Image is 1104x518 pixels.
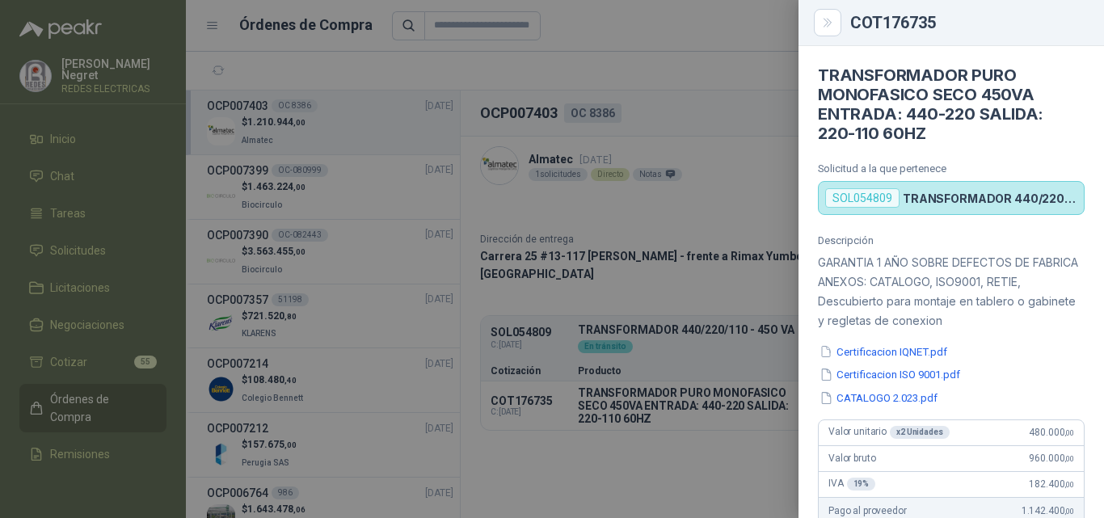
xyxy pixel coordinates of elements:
h4: TRANSFORMADOR PURO MONOFASICO SECO 450VA ENTRADA: 440-220 SALIDA: 220-110 60HZ [818,65,1085,143]
button: Close [818,13,837,32]
span: ,00 [1064,507,1074,516]
div: 19 % [847,478,876,491]
span: 960.000 [1029,453,1074,464]
span: Pago al proveedor [828,505,907,516]
p: TRANSFORMADOR 440/220/110 - 45O VA [903,192,1077,205]
button: CATALOGO 2.023.pdf [818,390,939,406]
div: SOL054809 [825,188,900,208]
p: GARANTIA 1 AÑO SOBRE DEFECTOS DE FABRICA ANEXOS: CATALOGO, ISO9001, RETIE, Descubierto para monta... [818,253,1085,331]
p: Descripción [818,234,1085,246]
span: ,00 [1064,454,1074,463]
span: IVA [828,478,875,491]
button: Certificacion IQNET.pdf [818,343,949,360]
span: Valor bruto [828,453,875,464]
span: 1.142.400 [1022,505,1074,516]
div: COT176735 [850,15,1085,31]
p: Solicitud a la que pertenece [818,162,1085,175]
span: Valor unitario [828,426,950,439]
span: 182.400 [1029,478,1074,490]
button: Certificacion ISO 9001.pdf [818,366,962,383]
span: ,00 [1064,480,1074,489]
span: ,00 [1064,428,1074,437]
div: x 2 Unidades [890,426,950,439]
span: 480.000 [1029,427,1074,438]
